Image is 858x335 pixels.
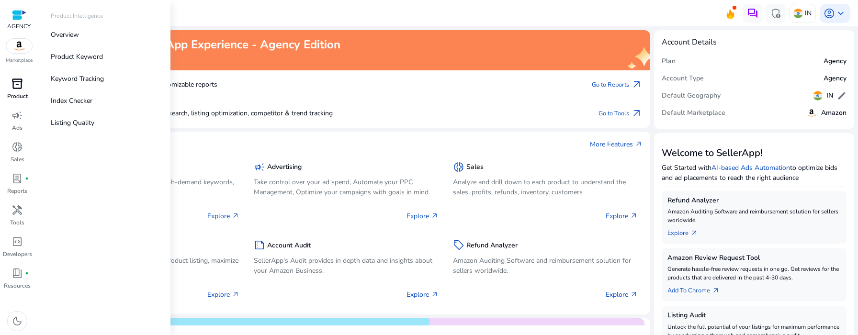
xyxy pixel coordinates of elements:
[667,224,706,238] a: Explorearrow_outward
[813,91,823,100] img: in.svg
[662,147,847,159] h3: Welcome to SellerApp!
[10,218,24,227] p: Tools
[431,212,439,220] span: arrow_outward
[11,236,23,247] span: code_blocks
[837,91,847,100] span: edit
[712,287,720,294] span: arrow_outward
[67,108,333,118] p: Keyword research, listing optimization, competitor & trend tracking
[824,75,847,83] h5: Agency
[51,30,79,40] p: Overview
[453,256,638,276] p: Amazon Auditing Software and reimbursement solution for sellers worldwide.
[662,57,676,66] h5: Plan
[667,282,727,295] a: Add To Chrome
[466,163,484,171] h5: Sales
[667,265,841,282] p: Generate hassle-free review requests in one go. Get reviews for the products that are delivered i...
[453,177,638,197] p: Analyze and drill down to each product to understand the sales, profits, refunds, inventory, cust...
[11,204,23,216] span: handyman
[51,118,94,128] p: Listing Quality
[51,74,104,84] p: Keyword Tracking
[11,110,23,121] span: campaign
[793,9,803,18] img: in.svg
[824,8,835,19] span: account_circle
[630,290,638,298] span: arrow_outward
[267,242,311,250] h5: Account Audit
[11,155,24,164] p: Sales
[25,177,29,180] span: fiber_manual_record
[631,108,643,119] span: arrow_outward
[592,78,643,91] a: Go to Reportsarrow_outward
[254,161,265,173] span: campaign
[826,92,833,100] h5: IN
[667,197,841,205] h5: Refund Analyzer
[51,52,103,62] p: Product Keyword
[267,163,302,171] h5: Advertising
[6,57,33,64] p: Marketplace
[254,239,265,251] span: summarize
[806,107,817,119] img: amazon.svg
[466,242,518,250] h5: Refund Analyzer
[11,78,23,89] span: inventory_2
[805,5,812,22] p: IN
[635,140,643,148] span: arrow_outward
[7,92,28,100] p: Product
[25,271,29,275] span: fiber_manual_record
[254,256,439,276] p: SellerApp's Audit provides in depth data and insights about your Amazon Business.
[406,290,439,300] p: Explore
[453,161,464,173] span: donut_small
[821,109,847,117] h5: Amazon
[667,312,841,320] h5: Listing Audit
[690,229,698,237] span: arrow_outward
[630,212,638,220] span: arrow_outward
[11,315,23,327] span: dark_mode
[590,139,643,149] a: More Featuresarrow_outward
[835,8,847,19] span: keyboard_arrow_down
[12,123,23,132] p: Ads
[406,211,439,221] p: Explore
[11,141,23,153] span: donut_small
[7,187,27,195] p: Reports
[232,290,239,298] span: arrow_outward
[631,79,643,90] span: arrow_outward
[770,8,781,19] span: admin_panel_settings
[431,290,439,298] span: arrow_outward
[51,11,103,20] p: Product Intelligence
[453,239,464,251] span: sell
[711,163,790,172] a: AI-based Ads Automation
[232,212,239,220] span: arrow_outward
[606,290,638,300] p: Explore
[54,38,340,52] h2: Maximize your SellerApp Experience - Agency Edition
[662,38,717,47] h4: Account Details
[54,54,340,63] h4: Thank you for logging back!
[51,96,92,106] p: Index Checker
[207,290,239,300] p: Explore
[11,173,23,184] span: lab_profile
[662,109,725,117] h5: Default Marketplace
[3,250,32,258] p: Developers
[11,268,23,279] span: book_4
[207,211,239,221] p: Explore
[667,254,841,262] h5: Amazon Review Request Tool
[662,75,704,83] h5: Account Type
[7,22,31,31] p: AGENCY
[662,163,847,183] p: Get Started with to optimize bids and ad placements to reach the right audience
[667,207,841,224] p: Amazon Auditing Software and reimbursement solution for sellers worldwide.
[606,211,638,221] p: Explore
[598,107,643,120] a: Go to Toolsarrow_outward
[6,39,32,53] img: amazon.svg
[824,57,847,66] h5: Agency
[766,4,785,23] button: admin_panel_settings
[4,281,31,290] p: Resources
[662,92,721,100] h5: Default Geography
[254,177,439,197] p: Take control over your ad spend, Automate your PPC Management, Optimize your campaigns with goals...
